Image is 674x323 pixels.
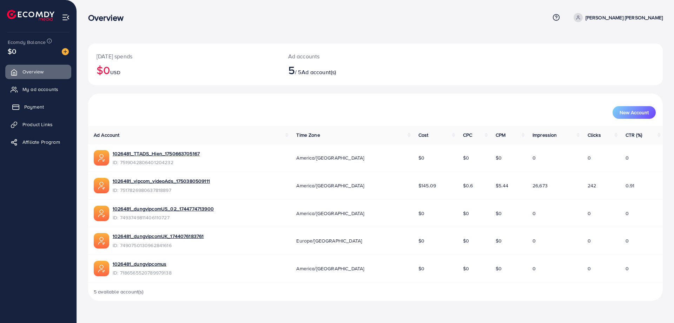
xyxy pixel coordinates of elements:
span: 0 [588,210,591,217]
h2: $0 [97,63,271,77]
a: My ad accounts [5,82,71,96]
span: $0.6 [463,182,473,189]
span: Affiliate Program [22,138,60,146]
a: Overview [5,65,71,79]
p: [PERSON_NAME] [PERSON_NAME] [586,13,663,22]
img: ic-ads-acc.e4c84228.svg [94,150,109,166]
span: Ecomdy Balance [8,39,46,46]
span: $0 [418,237,424,244]
span: 0 [533,210,536,217]
span: 0 [626,237,629,244]
span: New Account [620,110,649,115]
span: 0 [588,237,591,244]
p: Ad accounts [288,52,415,60]
span: $0 [496,210,502,217]
a: 1026481_vipcom_videoAds_1750380509111 [113,177,210,185]
span: $0 [496,237,502,244]
span: $5.44 [496,182,508,189]
img: menu [62,13,70,21]
span: 0 [626,210,629,217]
span: 0 [626,265,629,272]
span: 5 [288,62,295,78]
span: America/[GEOGRAPHIC_DATA] [296,154,364,161]
img: ic-ads-acc.e4c84228.svg [94,261,109,276]
span: Product Links [22,121,53,128]
a: [PERSON_NAME] [PERSON_NAME] [571,13,663,22]
img: image [62,48,69,55]
span: CPM [496,131,505,138]
span: 0.91 [626,182,635,189]
span: 0 [533,265,536,272]
a: 1026481_TTADS_Hien_1750663705167 [113,150,200,157]
span: 0 [533,154,536,161]
img: ic-ads-acc.e4c84228.svg [94,178,109,193]
span: $0 [496,265,502,272]
a: 1026481_dungvipcomUS_02_1744774713900 [113,205,214,212]
span: Impression [533,131,557,138]
span: 0 [588,265,591,272]
span: America/[GEOGRAPHIC_DATA] [296,182,364,189]
span: $0 [463,237,469,244]
h3: Overview [88,13,129,23]
span: ID: 7186565520789979138 [113,269,172,276]
span: Clicks [588,131,601,138]
span: USD [110,69,120,76]
img: logo [7,10,54,21]
span: Time Zone [296,131,320,138]
a: Product Links [5,117,71,131]
span: 0 [588,154,591,161]
span: 5 available account(s) [94,288,144,295]
a: Payment [5,100,71,114]
span: 0 [626,154,629,161]
span: Europe/[GEOGRAPHIC_DATA] [296,237,362,244]
span: $0 [496,154,502,161]
span: $145.09 [418,182,436,189]
a: 1026481_dungvipcomus [113,260,166,267]
span: ID: 7519042806401204232 [113,159,200,166]
span: 242 [588,182,596,189]
span: Overview [22,68,44,75]
span: Cost [418,131,429,138]
span: CTR (%) [626,131,642,138]
a: Affiliate Program [5,135,71,149]
a: 1026481_dungvipcomUK_1744076183761 [113,233,204,240]
span: $0 [418,210,424,217]
span: America/[GEOGRAPHIC_DATA] [296,210,364,217]
span: $0 [418,265,424,272]
img: ic-ads-acc.e4c84228.svg [94,233,109,248]
span: ID: 7493749811406110727 [113,214,214,221]
span: ID: 7517826980637818897 [113,187,210,194]
h2: / 5 [288,63,415,77]
span: $0 [463,154,469,161]
img: ic-ads-acc.e4c84228.svg [94,206,109,221]
span: Payment [24,103,44,110]
span: Ad account(s) [302,68,336,76]
span: $0 [463,210,469,217]
span: $0 [8,46,16,56]
span: Ad Account [94,131,120,138]
span: America/[GEOGRAPHIC_DATA] [296,265,364,272]
button: New Account [613,106,656,119]
span: $0 [463,265,469,272]
span: 0 [533,237,536,244]
p: [DATE] spends [97,52,271,60]
span: ID: 7490750130962841616 [113,242,204,249]
span: 26,673 [533,182,548,189]
span: CPC [463,131,472,138]
span: My ad accounts [22,86,58,93]
span: $0 [418,154,424,161]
